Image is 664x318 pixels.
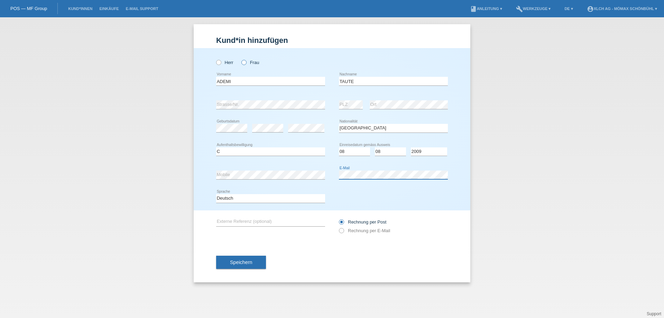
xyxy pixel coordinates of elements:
[241,60,246,64] input: Frau
[10,6,47,11] a: POS — MF Group
[516,6,523,12] i: build
[241,60,259,65] label: Frau
[513,7,554,11] a: buildWerkzeuge ▾
[230,260,252,265] span: Speichern
[216,60,221,64] input: Herr
[467,7,506,11] a: bookAnleitung ▾
[339,219,386,225] label: Rechnung per Post
[470,6,477,12] i: book
[339,219,343,228] input: Rechnung per Post
[561,7,576,11] a: DE ▾
[339,228,390,233] label: Rechnung per E-Mail
[65,7,96,11] a: Kund*innen
[583,7,661,11] a: account_circleXLCH AG - Mömax Schönbühl ▾
[216,256,266,269] button: Speichern
[216,36,448,45] h1: Kund*in hinzufügen
[122,7,162,11] a: E-Mail Support
[96,7,122,11] a: Einkäufe
[339,228,343,237] input: Rechnung per E-Mail
[587,6,594,12] i: account_circle
[647,311,661,316] a: Support
[216,60,233,65] label: Herr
